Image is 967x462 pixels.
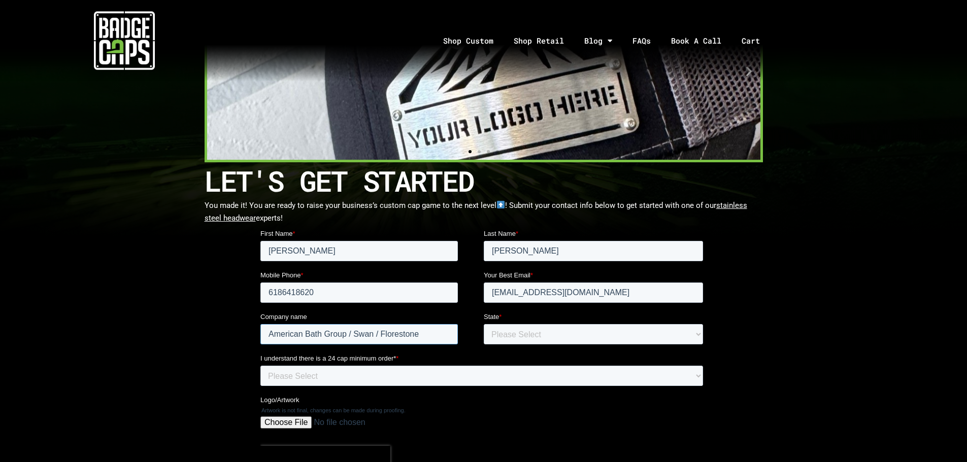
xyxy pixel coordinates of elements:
[497,201,505,208] img: ⬆️
[433,14,504,67] a: Shop Custom
[248,14,967,67] nav: Menu
[205,199,763,225] p: You made it! You are ready to raise your business’s custom cap game to the next level ! Submit yo...
[487,150,490,153] span: Go to slide 3
[478,150,481,153] span: Go to slide 2
[205,201,747,223] span: stainless steel headwear
[469,150,472,153] span: Go to slide 1
[574,14,622,67] a: Blog
[731,14,783,67] a: Cart
[916,413,967,462] iframe: Chat Widget
[661,14,731,67] a: Book A Call
[504,14,574,67] a: Shop Retail
[205,162,763,199] h2: LET'S GET STARTED
[622,14,661,67] a: FAQs
[496,150,499,153] span: Go to slide 4
[94,10,155,71] img: badgecaps white logo with green acccent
